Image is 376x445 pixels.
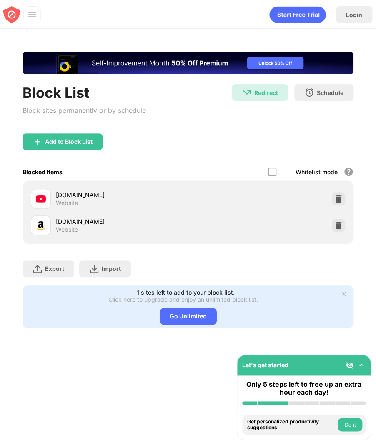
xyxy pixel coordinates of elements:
img: eye-not-visible.svg [346,361,354,369]
div: Redirect [254,89,278,96]
div: Login [346,11,362,18]
img: omni-setup-toggle.svg [357,361,366,369]
img: x-button.svg [340,290,347,297]
div: Get personalized productivity suggestions [247,419,336,431]
div: Add to Block List [45,138,93,145]
div: Export [45,265,64,272]
div: Block List [23,84,146,101]
div: Go Unlimited [160,308,217,325]
div: Block sites permanently or by schedule [23,105,146,117]
div: Schedule [317,89,343,96]
div: Website [56,226,78,233]
img: blocksite-icon-red.svg [3,6,20,23]
div: Blocked Items [23,168,63,175]
div: Click here to upgrade and enjoy an unlimited block list. [108,296,258,303]
div: Import [102,265,121,272]
img: favicons [36,194,46,204]
div: Only 5 steps left to free up an extra hour each day! [242,380,366,396]
div: [DOMAIN_NAME] [56,190,188,199]
div: 1 sites left to add to your block list. [137,289,235,296]
button: Do it [338,418,362,431]
div: Whitelist mode [296,168,338,175]
img: favicons [36,220,46,230]
div: animation [269,6,326,23]
div: Let's get started [242,361,288,368]
iframe: Banner [23,52,353,74]
div: Website [56,199,78,207]
div: [DOMAIN_NAME] [56,217,188,226]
